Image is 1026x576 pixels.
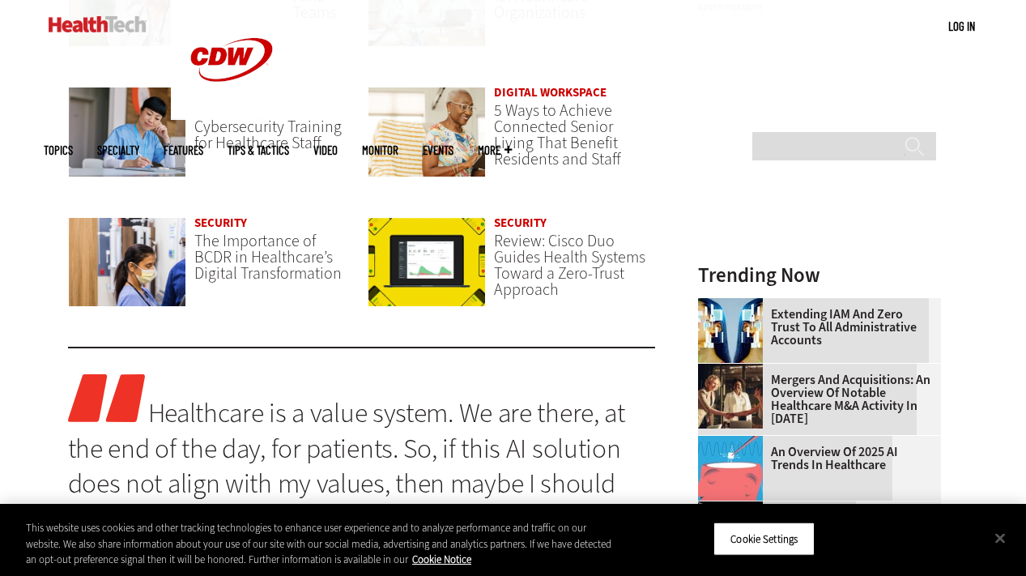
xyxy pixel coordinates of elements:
a: Healthcare is a value system. We are there, at the end of the day, for patients. So, if this AI s... [68,395,625,536]
a: Security [194,215,247,231]
a: Video [313,144,338,156]
a: Review: Cisco Duo Guides Health Systems Toward a Zero-Trust Approach [494,230,645,301]
a: Tips & Tactics [228,144,289,156]
a: 5 Ways to Achieve Connected Senior Living That Benefit Residents and Staff [494,100,621,170]
button: Close [982,520,1018,556]
img: business leaders shake hands in conference room [698,364,763,429]
img: Doctors reviewing tablet [68,217,187,308]
a: More information about your privacy [412,553,471,566]
a: Events [423,144,453,156]
div: This website uses cookies and other tracking technologies to enhance user experience and to analy... [26,520,615,568]
span: Specialty [97,144,139,156]
a: Mergers and Acquisitions: An Overview of Notable Healthcare M&A Activity in [DATE] [698,373,931,425]
a: illustration of computer chip being put inside head with waves [698,436,771,449]
button: Cookie Settings [713,522,815,556]
img: abstract image of woman with pixelated face [698,298,763,363]
a: abstract image of woman with pixelated face [698,298,771,311]
a: Desktop monitor with brain AI concept [698,501,771,514]
div: User menu [948,18,975,35]
a: Cisco Duo [368,217,487,323]
img: illustration of computer chip being put inside head with waves [698,436,763,501]
img: Home [49,16,147,32]
a: MonITor [362,144,398,156]
img: Cisco Duo [368,217,487,308]
a: An Overview of 2025 AI Trends in Healthcare [698,446,931,471]
span: More [478,144,512,156]
a: business leaders shake hands in conference room [698,364,771,377]
a: Extending IAM and Zero Trust to All Administrative Accounts [698,308,931,347]
a: Features [164,144,203,156]
span: Topics [44,144,73,156]
a: Log in [948,19,975,33]
a: Security [494,215,547,231]
img: Desktop monitor with brain AI concept [698,501,763,566]
a: Doctors reviewing tablet [68,217,187,323]
a: CDW [171,107,292,124]
h3: Trending Now [698,265,941,285]
a: The Importance of BCDR in Healthcare’s Digital Transformation [194,230,342,284]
